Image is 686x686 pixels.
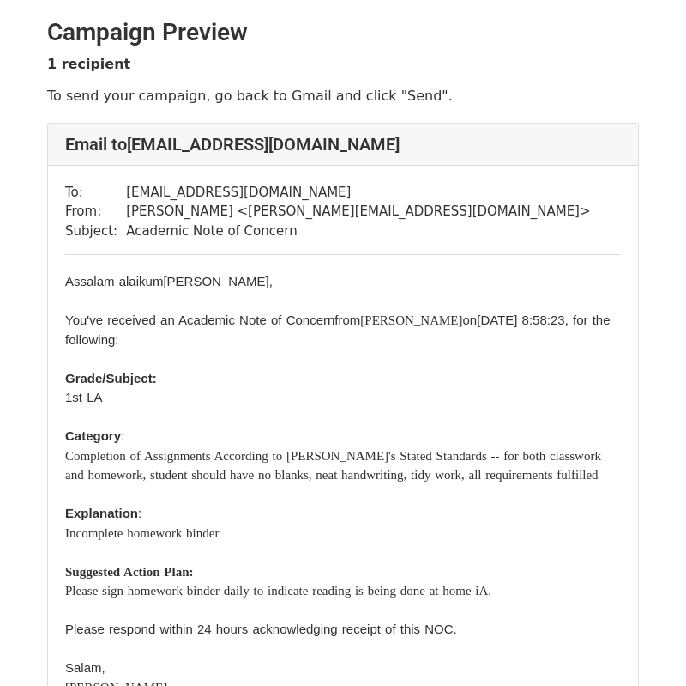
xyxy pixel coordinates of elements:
[65,506,141,520] font: :
[65,183,126,203] td: To:
[65,390,103,404] span: 1st LA
[65,622,457,636] font: Please respond within 24 hours acknowledging receipt of this NOC.
[65,313,334,327] span: You've received an Academic Note of Concern
[463,313,478,327] span: on
[65,134,621,155] h4: Email to [EMAIL_ADDRESS][DOMAIN_NAME]
[65,222,126,241] td: Subject:
[65,428,124,443] font: :
[65,446,621,485] div: Completion of Assignments According to [PERSON_NAME]'s Stated Standards -- for both classwork and...
[65,660,105,675] font: Salam,
[65,581,621,601] div: Please sign homework binder daily to indicate reading is being done at home iA.
[65,274,163,288] font: Assalam alaikum
[126,222,590,241] td: Academic Note of Concern
[47,56,130,72] strong: 1 recipient
[334,313,360,327] span: fr om
[47,87,639,105] p: To send your campaign, go back to Gmail and click "Send".
[65,565,194,579] strong: Suggested Action Plan:
[65,202,126,222] td: From:
[163,274,268,288] span: [PERSON_NAME]
[47,18,639,47] h2: Campaign Preview
[65,311,621,349] div: [PERSON_NAME]
[126,202,590,222] td: [PERSON_NAME] < [PERSON_NAME][EMAIL_ADDRESS][DOMAIN_NAME] >
[126,183,590,203] td: [EMAIL_ADDRESS][DOMAIN_NAME]
[269,274,273,288] span: ,
[477,313,564,327] span: [DATE] 8:58:23
[65,428,121,443] strong: Category
[65,371,157,385] strong: Grade/Subject:
[65,506,138,520] strong: Explanation
[65,524,621,543] div: Incomplete homework binder
[65,313,611,347] span: , for the following:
